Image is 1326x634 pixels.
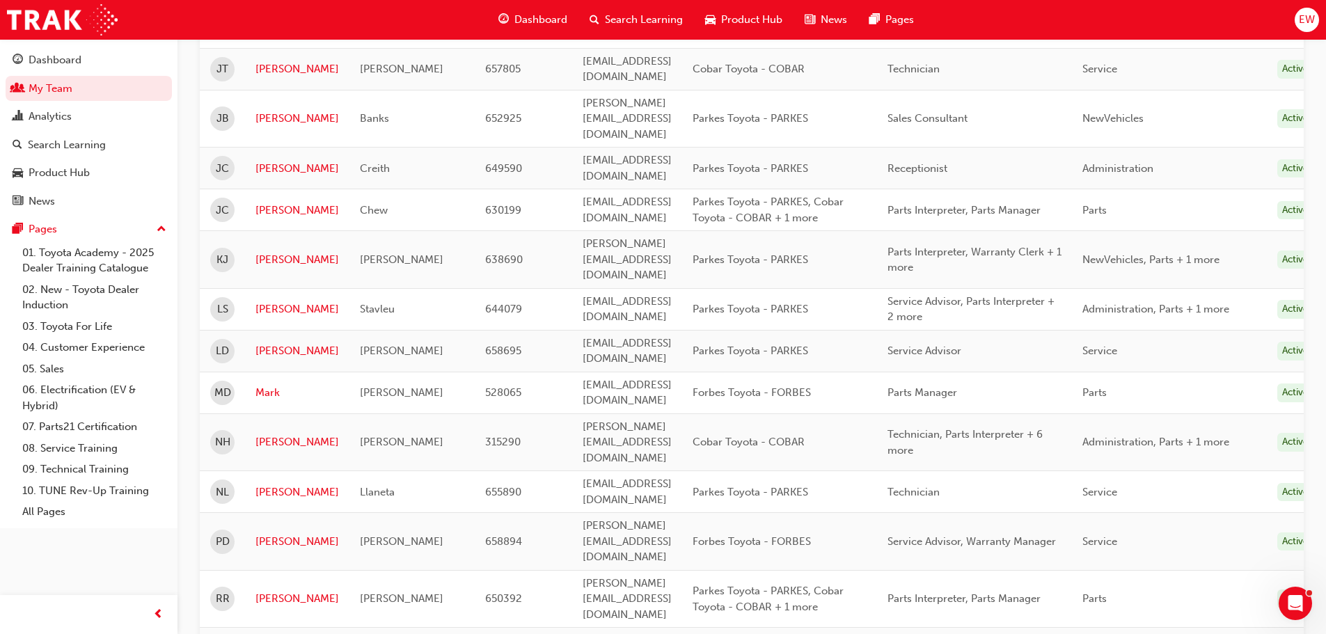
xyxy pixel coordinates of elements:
span: news-icon [805,11,815,29]
span: [PERSON_NAME][EMAIL_ADDRESS][DOMAIN_NAME] [583,420,672,464]
span: Product Hub [721,12,782,28]
span: [EMAIL_ADDRESS][DOMAIN_NAME] [583,379,672,407]
a: [PERSON_NAME] [255,61,339,77]
span: NH [215,434,230,450]
span: [PERSON_NAME][EMAIL_ADDRESS][DOMAIN_NAME] [583,97,672,141]
span: Banks [360,112,389,125]
a: guage-iconDashboard [487,6,578,34]
span: Pages [885,12,914,28]
a: pages-iconPages [858,6,925,34]
span: Service [1082,486,1117,498]
a: 04. Customer Experience [17,337,172,358]
span: guage-icon [498,11,509,29]
span: 644079 [485,303,522,315]
a: [PERSON_NAME] [255,301,339,317]
span: Creith [360,162,390,175]
div: Active [1277,60,1313,79]
a: News [6,189,172,214]
span: Parkes Toyota - PARKES [693,112,808,125]
span: [EMAIL_ADDRESS][DOMAIN_NAME] [583,154,672,182]
span: NewVehicles, Parts + 1 more [1082,253,1220,266]
span: Chew [360,204,388,216]
span: Technician, Parts Interpreter + 6 more [887,428,1043,457]
span: [PERSON_NAME][EMAIL_ADDRESS][DOMAIN_NAME] [583,519,672,563]
span: 528065 [485,386,521,399]
span: LD [216,343,229,359]
div: Active [1277,342,1313,360]
div: Active [1277,589,1313,608]
a: [PERSON_NAME] [255,484,339,500]
span: Forbes Toyota - FORBES [693,535,811,548]
span: Administration [1082,162,1153,175]
span: search-icon [13,139,22,152]
div: Active [1277,532,1313,551]
span: car-icon [13,167,23,180]
span: Forbes Toyota - FORBES [693,386,811,399]
span: Administration, Parts + 1 more [1082,303,1229,315]
div: Active [1277,433,1313,452]
button: EW [1295,8,1319,32]
button: DashboardMy TeamAnalyticsSearch LearningProduct HubNews [6,45,172,216]
div: Active [1277,251,1313,269]
span: NewVehicles [1082,112,1144,125]
button: Pages [6,216,172,242]
span: [PERSON_NAME] [360,344,443,357]
a: 08. Service Training [17,438,172,459]
span: KJ [216,252,228,268]
span: Receptionist [887,162,947,175]
a: 03. Toyota For Life [17,316,172,338]
a: Search Learning [6,132,172,158]
span: Cobar Toyota - COBAR [693,436,805,448]
span: Search Learning [605,12,683,28]
span: Service [1082,535,1117,548]
div: Active [1277,383,1313,402]
span: Cobar Toyota - COBAR [693,63,805,75]
span: Technician [887,63,940,75]
div: Active [1277,109,1313,128]
a: [PERSON_NAME] [255,111,339,127]
span: Service [1082,344,1117,357]
span: Parkes Toyota - PARKES [693,303,808,315]
a: 09. Technical Training [17,459,172,480]
span: guage-icon [13,54,23,67]
span: Service Advisor [887,344,961,357]
a: [PERSON_NAME] [255,591,339,607]
a: [PERSON_NAME] [255,434,339,450]
span: [PERSON_NAME] [360,436,443,448]
div: Search Learning [28,137,106,153]
span: [EMAIL_ADDRESS][DOMAIN_NAME] [583,295,672,324]
a: Analytics [6,104,172,129]
span: EW [1299,12,1315,28]
span: chart-icon [13,111,23,123]
a: 10. TUNE Rev-Up Training [17,480,172,502]
div: News [29,193,55,209]
a: 05. Sales [17,358,172,380]
span: Parts [1082,204,1107,216]
a: 06. Electrification (EV & Hybrid) [17,379,172,416]
span: Service [1082,63,1117,75]
span: news-icon [13,196,23,208]
div: Dashboard [29,52,81,68]
span: 657805 [485,63,521,75]
span: Parts Interpreter, Parts Manager [887,592,1041,605]
span: Parkes Toyota - PARKES [693,253,808,266]
div: Product Hub [29,165,90,181]
div: Active [1277,201,1313,220]
span: [PERSON_NAME] [360,535,443,548]
div: Active [1277,483,1313,502]
img: Trak [7,4,118,35]
span: Parkes Toyota - PARKES [693,344,808,357]
span: Parkes Toyota - PARKES [693,162,808,175]
span: 655890 [485,486,521,498]
span: Sales Consultant [887,112,968,125]
a: [PERSON_NAME] [255,252,339,268]
span: Parkes Toyota - PARKES, Cobar Toyota - COBAR + 1 more [693,196,844,224]
span: PD [216,534,230,550]
span: JT [216,61,228,77]
span: 650392 [485,592,522,605]
span: 315290 [485,436,521,448]
span: [PERSON_NAME] [360,253,443,266]
a: [PERSON_NAME] [255,161,339,177]
span: LS [217,301,228,317]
